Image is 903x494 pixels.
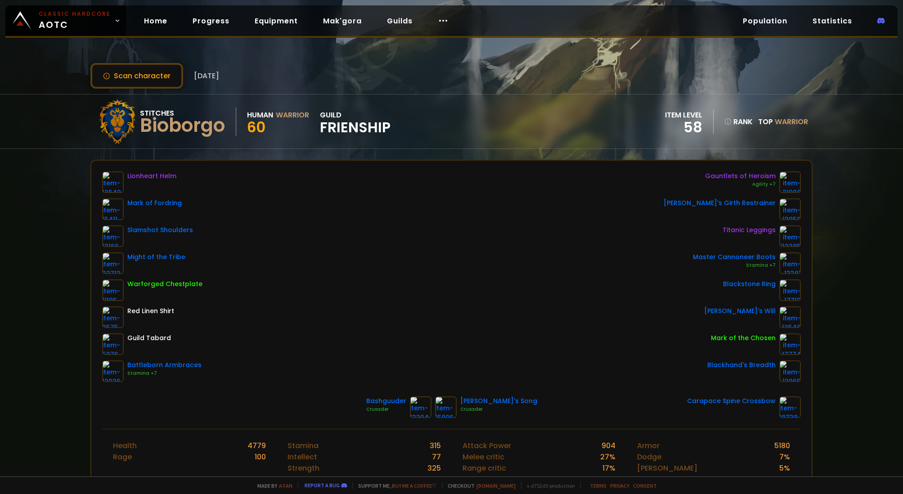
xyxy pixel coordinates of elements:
[5,5,126,36] a: Classic HardcoreAOTC
[39,10,111,31] span: AOTC
[779,198,801,220] img: item-13959
[460,406,537,413] div: Crusader
[127,171,176,181] div: Lionheart Helm
[320,109,391,134] div: guild
[247,12,305,30] a: Equipment
[185,12,237,30] a: Progress
[476,482,516,489] a: [DOMAIN_NAME]
[366,406,406,413] div: Crusader
[665,109,702,121] div: item level
[255,451,266,463] div: 100
[127,252,185,262] div: Might of the Tribe
[127,370,202,377] div: Stamina +7
[140,119,225,132] div: Bioborgo
[758,116,808,127] div: Top
[288,463,319,474] div: Strength
[252,482,292,489] span: Made by
[637,451,661,463] div: Dodge
[113,440,137,451] div: Health
[102,225,124,247] img: item-13166
[779,306,801,328] img: item-12548
[435,396,457,418] img: item-15806
[775,117,808,127] span: Warrior
[39,10,111,18] small: Classic Hardcore
[779,463,790,474] div: 5 %
[305,482,340,489] a: Report a bug
[633,482,657,489] a: Consent
[521,482,575,489] span: v. d752d5 - production
[723,225,776,235] div: Titanic Leggings
[442,482,516,489] span: Checkout
[779,451,790,463] div: 7 %
[463,451,504,463] div: Melee critic
[779,252,801,274] img: item-13381
[316,12,369,30] a: Mak'gora
[610,482,629,489] a: Privacy
[320,121,391,134] span: Frienship
[366,396,406,406] div: Bashguuder
[707,360,776,370] div: Blackhand's Breadth
[127,360,202,370] div: Battleborn Armbraces
[410,396,431,418] img: item-13204
[102,252,124,274] img: item-22712
[779,279,801,301] img: item-17713
[102,171,124,193] img: item-12640
[288,451,317,463] div: Intellect
[90,63,183,89] button: Scan character
[602,463,615,474] div: 17 %
[247,117,265,137] span: 60
[805,12,859,30] a: Statistics
[736,12,795,30] a: Population
[705,181,776,188] div: Agility +7
[687,396,776,406] div: Carapace Spine Crossbow
[665,121,702,134] div: 58
[460,396,537,406] div: [PERSON_NAME]'s Song
[127,333,171,343] div: Guild Tabard
[779,225,801,247] img: item-22385
[127,279,202,289] div: Warforged Chestplate
[288,440,319,451] div: Stamina
[724,116,753,127] div: rank
[637,474,657,485] div: Block
[102,360,124,382] img: item-12936
[352,482,436,489] span: Support me,
[102,279,124,301] img: item-11195
[102,198,124,220] img: item-15411
[463,440,511,451] div: Attack Power
[113,451,132,463] div: Rage
[247,109,273,121] div: Human
[194,70,219,81] span: [DATE]
[279,482,292,489] a: a fan
[102,306,124,328] img: item-2575
[779,396,801,418] img: item-18738
[774,440,790,451] div: 5180
[590,482,606,489] a: Terms
[693,252,776,262] div: Master Cannoneer Boots
[430,440,441,451] div: 315
[777,474,790,485] div: 10 %
[693,262,776,269] div: Stamina +7
[380,12,420,30] a: Guilds
[127,225,193,235] div: Slamshot Shoulders
[637,440,660,451] div: Armor
[127,306,174,316] div: Red Linen Shirt
[392,482,436,489] a: Buy me a coffee
[705,171,776,181] div: Gauntlets of Heroism
[463,474,504,485] div: Spell Power
[288,474,310,485] div: Agility
[276,109,309,121] div: Warrior
[711,333,776,343] div: Mark of the Chosen
[704,306,776,316] div: [PERSON_NAME]'s Will
[602,440,615,451] div: 904
[463,463,506,474] div: Range critic
[137,12,175,30] a: Home
[637,463,697,474] div: [PERSON_NAME]
[431,474,441,485] div: 141
[140,108,225,119] div: Stitches
[611,474,615,485] div: 0
[779,171,801,193] img: item-21998
[779,333,801,355] img: item-17774
[664,198,776,208] div: [PERSON_NAME]'s Girth Restrainer
[102,333,124,355] img: item-5976
[432,451,441,463] div: 77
